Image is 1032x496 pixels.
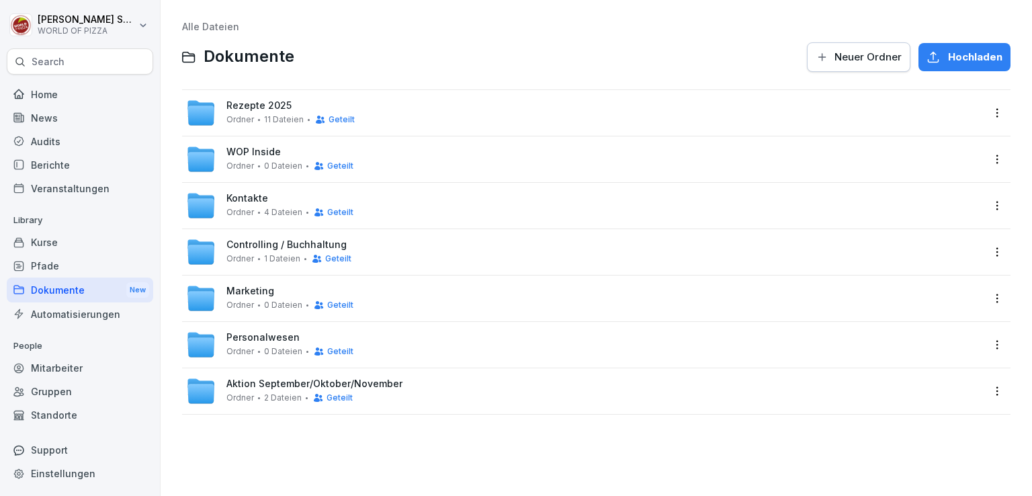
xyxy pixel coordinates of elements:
[7,438,153,462] div: Support
[918,43,1010,71] button: Hochladen
[226,115,254,124] span: Ordner
[7,254,153,278] a: Pfade
[204,47,294,67] span: Dokumente
[327,208,353,217] span: Geteilt
[186,284,982,313] a: MarketingOrdner0 DateienGeteilt
[264,254,300,263] span: 1 Dateien
[186,98,982,128] a: Rezepte 2025Ordner11 DateienGeteilt
[327,393,353,403] span: Geteilt
[38,14,136,26] p: [PERSON_NAME] Seraphim
[226,300,254,310] span: Ordner
[264,115,304,124] span: 11 Dateien
[226,161,254,171] span: Ordner
[226,239,347,251] span: Controlling / Buchhaltung
[186,330,982,360] a: PersonalwesenOrdner0 DateienGeteilt
[7,177,153,200] a: Veranstaltungen
[264,393,302,403] span: 2 Dateien
[807,42,910,72] button: Neuer Ordner
[7,403,153,427] a: Standorte
[7,356,153,380] a: Mitarbeiter
[325,254,351,263] span: Geteilt
[186,237,982,267] a: Controlling / BuchhaltungOrdner1 DateienGeteilt
[7,462,153,485] a: Einstellungen
[226,286,274,297] span: Marketing
[186,376,982,406] a: Aktion September/Oktober/NovemberOrdner2 DateienGeteilt
[226,193,268,204] span: Kontakte
[327,161,353,171] span: Geteilt
[948,50,1002,65] span: Hochladen
[226,332,300,343] span: Personalwesen
[7,130,153,153] a: Audits
[226,208,254,217] span: Ordner
[226,254,254,263] span: Ordner
[7,153,153,177] a: Berichte
[32,55,64,69] p: Search
[7,335,153,357] p: People
[7,278,153,302] div: Dokumente
[834,50,902,65] span: Neuer Ordner
[7,302,153,326] a: Automatisierungen
[126,282,149,298] div: New
[182,21,239,32] a: Alle Dateien
[7,231,153,254] a: Kurse
[226,347,254,356] span: Ordner
[226,378,402,390] span: Aktion September/Oktober/November
[7,278,153,302] a: DokumenteNew
[186,144,982,174] a: WOP InsideOrdner0 DateienGeteilt
[38,26,136,36] p: WORLD OF PIZZA
[327,347,353,356] span: Geteilt
[7,210,153,231] p: Library
[226,100,292,112] span: Rezepte 2025
[264,300,302,310] span: 0 Dateien
[7,106,153,130] a: News
[264,347,302,356] span: 0 Dateien
[264,161,302,171] span: 0 Dateien
[327,300,353,310] span: Geteilt
[329,115,355,124] span: Geteilt
[7,83,153,106] a: Home
[186,191,982,220] a: KontakteOrdner4 DateienGeteilt
[226,147,281,158] span: WOP Inside
[7,380,153,403] a: Gruppen
[264,208,302,217] span: 4 Dateien
[226,393,254,403] span: Ordner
